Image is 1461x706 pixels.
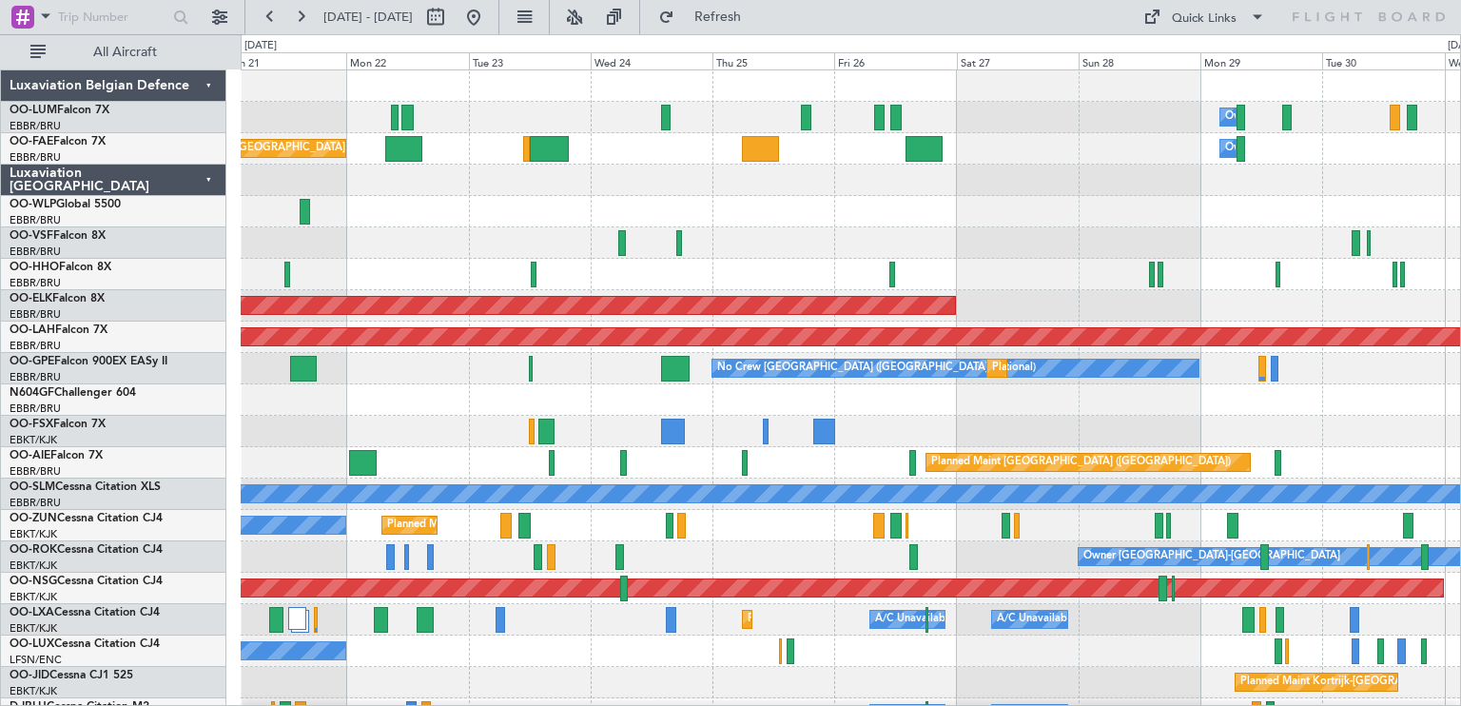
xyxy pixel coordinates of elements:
span: OO-FAE [10,136,53,147]
div: Quick Links [1172,10,1237,29]
span: OO-WLP [10,199,56,210]
span: OO-JID [10,670,49,681]
a: OO-AIEFalcon 7X [10,450,103,461]
span: OO-SLM [10,481,55,493]
span: OO-AIE [10,450,50,461]
a: OO-GPEFalcon 900EX EASy II [10,356,167,367]
a: OO-FAEFalcon 7X [10,136,106,147]
a: EBKT/KJK [10,527,57,541]
button: All Aircraft [21,37,206,68]
a: OO-WLPGlobal 5500 [10,199,121,210]
div: Owner [GEOGRAPHIC_DATA]-[GEOGRAPHIC_DATA] [1083,542,1340,571]
div: No Crew [GEOGRAPHIC_DATA] ([GEOGRAPHIC_DATA] National) [717,354,1036,382]
div: [DATE] [244,38,277,54]
div: Planned Maint [GEOGRAPHIC_DATA] ([GEOGRAPHIC_DATA]) [931,448,1231,477]
div: Planned Maint Kortrijk-[GEOGRAPHIC_DATA] [748,605,969,634]
div: Thu 25 [712,52,834,69]
span: OO-GPE [10,356,54,367]
span: OO-LUM [10,105,57,116]
a: EBBR/BRU [10,370,61,384]
div: Owner Melsbroek Air Base [1225,134,1354,163]
div: Owner Melsbroek Air Base [1225,103,1354,131]
a: EBBR/BRU [10,245,61,259]
div: Sat 27 [957,52,1079,69]
a: OO-ZUNCessna Citation CJ4 [10,513,163,524]
a: OO-JIDCessna CJ1 525 [10,670,133,681]
div: Fri 26 [834,52,956,69]
span: OO-ROK [10,544,57,556]
span: OO-NSG [10,576,57,587]
div: Planned Maint Kortrijk-[GEOGRAPHIC_DATA] [387,511,609,539]
a: OO-LAHFalcon 7X [10,324,107,336]
span: Refresh [678,10,758,24]
a: OO-ELKFalcon 8X [10,293,105,304]
a: EBKT/KJK [10,590,57,604]
span: OO-LUX [10,638,54,650]
a: OO-LUMFalcon 7X [10,105,109,116]
span: OO-LXA [10,607,54,618]
div: Tue 30 [1322,52,1444,69]
a: OO-LXACessna Citation CJ4 [10,607,160,618]
a: EBKT/KJK [10,684,57,698]
div: A/C Unavailable [GEOGRAPHIC_DATA] ([GEOGRAPHIC_DATA] National) [875,605,1229,634]
a: EBKT/KJK [10,621,57,636]
button: Quick Links [1134,2,1275,32]
span: N604GF [10,387,54,399]
div: Planned Maint [GEOGRAPHIC_DATA] ([GEOGRAPHIC_DATA] National) [164,134,508,163]
a: OO-VSFFalcon 8X [10,230,106,242]
a: EBBR/BRU [10,496,61,510]
div: Mon 22 [346,52,468,69]
span: [DATE] - [DATE] [323,9,413,26]
a: EBBR/BRU [10,464,61,479]
span: OO-ZUN [10,513,57,524]
a: EBKT/KJK [10,559,57,573]
div: Tue 23 [469,52,591,69]
a: OO-SLMCessna Citation XLS [10,481,161,493]
a: EBBR/BRU [10,276,61,290]
a: N604GFChallenger 604 [10,387,136,399]
div: Mon 29 [1200,52,1322,69]
span: All Aircraft [49,46,201,59]
span: OO-LAH [10,324,55,336]
a: OO-ROKCessna Citation CJ4 [10,544,163,556]
div: Sun 28 [1079,52,1200,69]
div: Sun 21 [224,52,346,69]
a: EBBR/BRU [10,119,61,133]
span: OO-VSF [10,230,53,242]
span: OO-HHO [10,262,59,273]
a: OO-LUXCessna Citation CJ4 [10,638,160,650]
div: Planned Maint [GEOGRAPHIC_DATA] ([GEOGRAPHIC_DATA] National) [992,354,1336,382]
button: Refresh [650,2,764,32]
a: EBBR/BRU [10,307,61,322]
a: OO-FSXFalcon 7X [10,419,106,430]
a: EBBR/BRU [10,213,61,227]
div: Wed 24 [591,52,712,69]
a: OO-HHOFalcon 8X [10,262,111,273]
input: Trip Number [58,3,167,31]
a: EBBR/BRU [10,150,61,165]
span: OO-FSX [10,419,53,430]
a: LFSN/ENC [10,653,62,667]
a: OO-NSGCessna Citation CJ4 [10,576,163,587]
a: EBBR/BRU [10,339,61,353]
div: A/C Unavailable [997,605,1076,634]
a: EBBR/BRU [10,402,61,416]
span: OO-ELK [10,293,52,304]
a: EBKT/KJK [10,433,57,447]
